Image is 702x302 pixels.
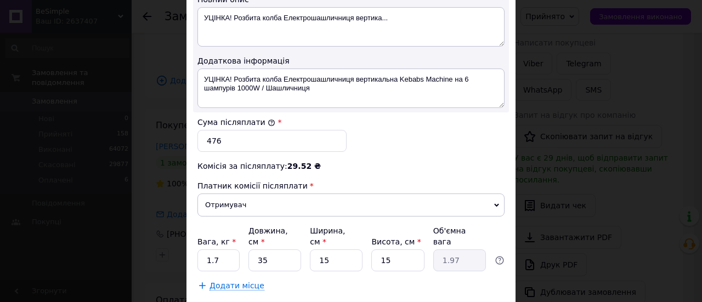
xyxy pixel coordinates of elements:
textarea: УЦІНКА! Розбита колба Електрошашличниця вертика... [197,7,505,47]
label: Висота, см [371,237,421,246]
span: 29.52 ₴ [287,162,321,170]
div: Об'ємна вага [433,225,486,247]
div: Комісія за післяплату: [197,161,505,172]
span: Додати місце [210,281,264,290]
label: Вага, кг [197,237,236,246]
label: Ширина, см [310,226,345,246]
textarea: УЦІНКА! Розбита колба Електрошашличниця вертикальна Kebabs Machine на 6 шампурів 1000W / Шашличниця [197,69,505,108]
div: Додаткова інформація [197,55,505,66]
label: Сума післяплати [197,118,275,127]
span: Отримувач [197,193,505,216]
span: Платник комісії післяплати [197,181,308,190]
label: Довжина, см [248,226,288,246]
